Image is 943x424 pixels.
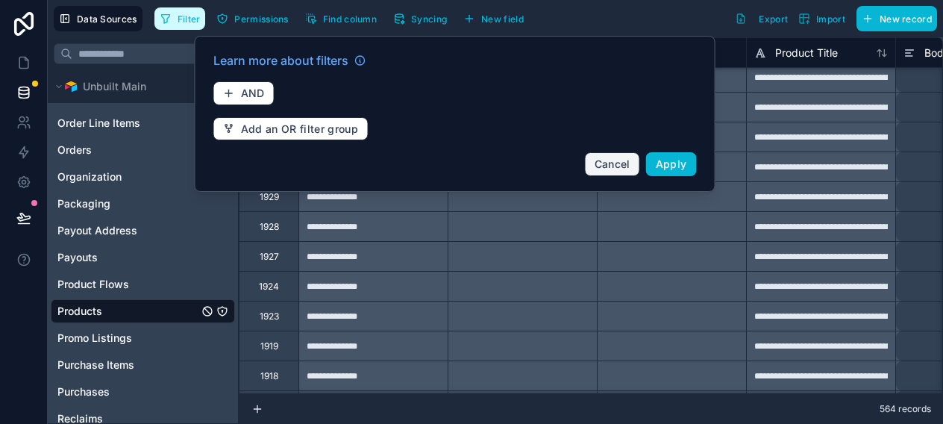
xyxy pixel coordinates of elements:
button: New record [856,6,937,31]
span: New field [481,13,524,25]
span: Add an OR filter group [241,122,359,136]
a: Syncing [388,7,458,30]
span: Filter [178,13,201,25]
div: 1927 [260,251,279,263]
button: Import [793,6,850,31]
span: Permissions [234,13,288,25]
button: Syncing [388,7,452,30]
button: Find column [300,7,382,30]
button: New field [458,7,529,30]
span: 564 records [880,403,931,415]
div: 1918 [260,370,278,382]
span: AND [241,87,265,100]
button: Data Sources [54,6,142,31]
a: New record [850,6,937,31]
button: Permissions [211,7,293,30]
a: Permissions [211,7,299,30]
div: 1919 [260,340,278,352]
button: Cancel [585,152,640,176]
button: AND [213,81,275,105]
span: Cancel [595,158,630,170]
span: Product Title [775,46,838,60]
a: Learn more about filters [213,52,366,69]
span: Export [759,13,788,25]
span: Find column [323,13,377,25]
div: 1928 [260,221,279,233]
button: Filter [154,7,206,30]
button: Export [730,6,793,31]
span: Data Sources [77,13,137,25]
button: Apply [646,152,697,176]
button: Add an OR filter group [213,117,369,141]
span: Import [816,13,845,25]
div: 1924 [259,281,279,293]
span: Syncing [411,13,447,25]
span: Learn more about filters [213,52,348,69]
div: 1923 [260,311,279,322]
div: 1929 [260,191,279,203]
span: New record [880,13,932,25]
span: Apply [656,158,687,170]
